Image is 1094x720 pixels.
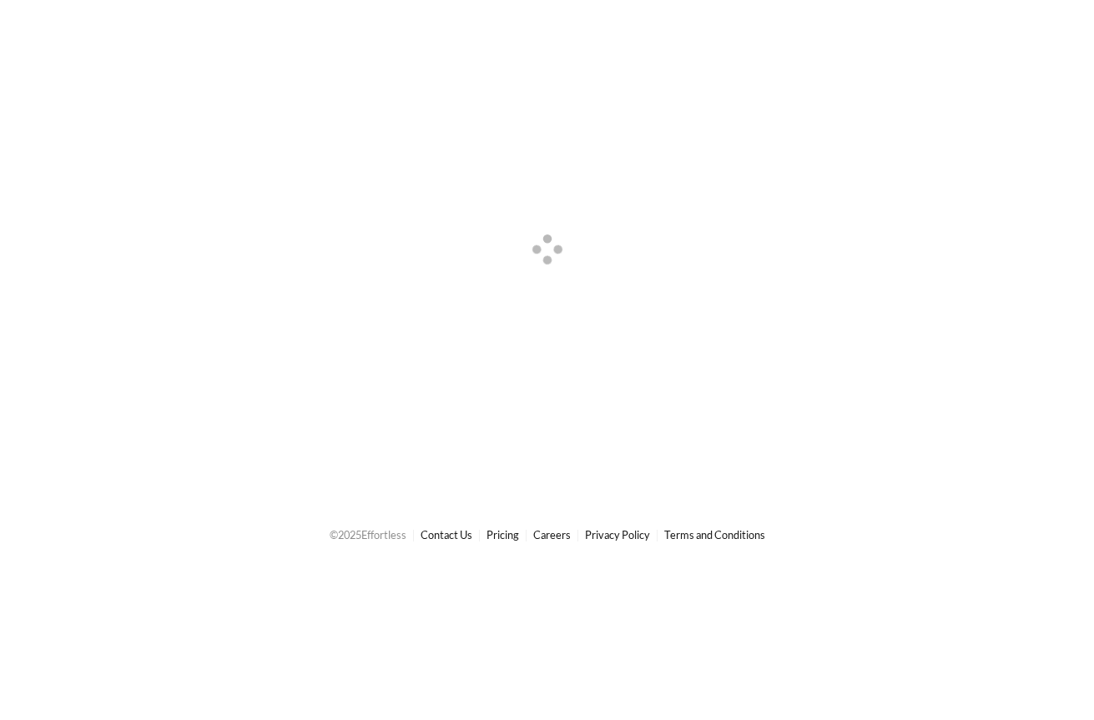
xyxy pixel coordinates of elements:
[487,528,519,541] a: Pricing
[330,528,406,541] span: © 2025 Effortless
[421,528,472,541] a: Contact Us
[533,528,571,541] a: Careers
[585,528,650,541] a: Privacy Policy
[664,528,765,541] a: Terms and Conditions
